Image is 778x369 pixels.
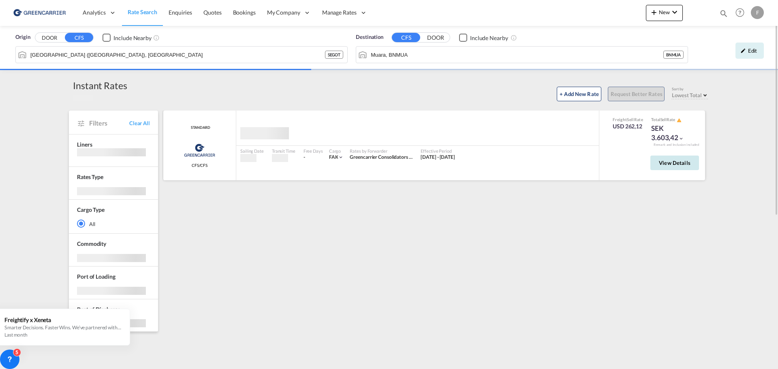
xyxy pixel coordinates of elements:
[350,154,462,160] span: Greencarrier Consolidators ([GEOGRAPHIC_DATA])
[350,154,413,161] div: Greencarrier Consolidators (Sweden)
[613,117,643,122] div: Freight Rate
[267,9,300,17] span: My Company
[421,154,455,160] span: [DATE] - [DATE]
[678,136,684,141] md-icon: icon-chevron-down
[677,118,682,123] md-icon: icon-alert
[651,124,692,143] div: SEK 3.603,42
[153,34,160,41] md-icon: Unchecked: Ignores neighbouring ports when fetching rates.Checked : Includes neighbouring ports w...
[648,143,705,147] div: Remark and Inclusion included
[660,117,667,122] span: Sell
[233,9,256,16] span: Bookings
[392,33,420,42] button: CFS
[12,4,67,22] img: 609dfd708afe11efa14177256b0082fb.png
[83,9,106,17] span: Analytics
[470,34,508,42] div: Include Nearby
[733,6,751,20] div: Help
[103,33,152,42] md-checkbox: Checkbox No Ink
[189,125,210,130] div: Contract / Rate Agreement / Tariff / Spot Pricing Reference Number: STANDARD
[322,9,357,17] span: Manage Rates
[613,122,643,130] div: USD 262,12
[77,141,92,148] span: Liners
[182,140,218,160] img: Greencarrier Consolidators
[15,33,30,41] span: Origin
[735,43,764,59] div: icon-pencilEdit
[751,6,764,19] div: F
[421,148,455,154] div: Effective Period
[128,9,157,15] span: Rate Search
[608,87,665,101] button: Request Better Rates
[77,220,150,228] md-radio-button: All
[65,33,93,42] button: CFS
[459,33,508,42] md-checkbox: Checkbox No Ink
[113,34,152,42] div: Include Nearby
[356,33,383,41] span: Destination
[77,206,105,214] div: Cargo Type
[169,9,192,16] span: Enquiries
[356,47,688,63] md-input-container: Muara, BNMUA
[557,87,601,101] button: + Add New Rate
[16,47,347,63] md-input-container: Gothenburg (Goteborg), SEGOT
[672,87,709,92] div: Sort by
[203,9,221,16] span: Quotes
[663,51,684,59] div: BNMUA
[189,125,210,130] span: STANDARD
[740,48,746,53] md-icon: icon-pencil
[272,148,295,154] div: Transit Time
[670,7,680,17] md-icon: icon-chevron-down
[627,117,634,122] span: Sell
[329,148,344,154] div: Cargo
[719,9,728,18] md-icon: icon-magnify
[329,154,338,160] span: FAK
[129,119,150,127] span: Clear All
[649,9,680,15] span: New
[240,148,264,154] div: Sailing Date
[77,240,106,247] span: Commodity
[672,90,709,99] md-select: Select: Lowest Total
[511,34,517,41] md-icon: Unchecked: Ignores neighbouring ports when fetching rates.Checked : Includes neighbouring ports w...
[649,7,659,17] md-icon: icon-plus 400-fg
[650,156,699,170] button: View Details
[350,148,413,154] div: Rates by Forwarder
[77,273,115,280] span: Port of Loading
[651,117,692,123] div: Total Rate
[676,117,682,123] button: icon-alert
[733,6,747,19] span: Help
[304,148,323,154] div: Free Days
[719,9,728,21] div: icon-magnify
[192,162,207,168] span: CFS/CFS
[659,160,690,166] span: View Details
[646,5,683,21] button: icon-plus 400-fgNewicon-chevron-down
[672,92,702,98] span: Lowest Total
[421,33,450,43] button: DOOR
[325,51,344,59] div: SEGOT
[77,173,103,181] div: Rates Type
[304,154,305,161] div: -
[30,49,325,61] input: Search by Port
[421,154,455,161] div: 01 Aug 2025 - 31 Aug 2025
[371,49,663,61] input: Search by Port
[35,33,64,43] button: DOOR
[89,119,129,128] span: Filters
[338,154,344,160] md-icon: icon-chevron-down
[73,79,127,92] div: Instant Rates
